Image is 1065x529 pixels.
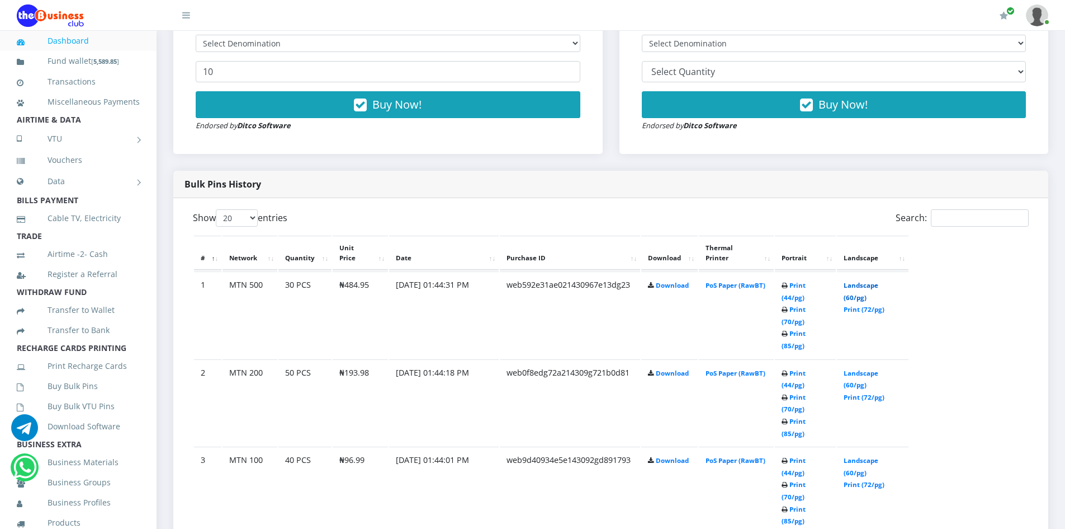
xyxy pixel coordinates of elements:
[17,167,140,195] a: Data
[278,271,332,358] td: 30 PCS
[17,490,140,516] a: Business Profiles
[17,470,140,495] a: Business Groups
[17,69,140,95] a: Transactions
[17,414,140,439] a: Download Software
[196,61,580,82] input: Enter Quantity
[775,236,836,270] th: Portrait: activate to sort column ascending
[782,329,806,350] a: Print (85/pg)
[389,236,499,270] th: Date: activate to sort column ascending
[333,271,388,358] td: ₦484.95
[782,480,806,501] a: Print (70/pg)
[17,28,140,54] a: Dashboard
[706,281,765,289] a: PoS Paper (RawBT)
[278,359,332,446] td: 50 PCS
[844,305,884,313] a: Print (72/pg)
[656,369,689,377] a: Download
[782,456,806,477] a: Print (44/pg)
[1006,7,1015,15] span: Renew/Upgrade Subscription
[844,456,878,477] a: Landscape (60/pg)
[642,91,1026,118] button: Buy Now!
[699,236,774,270] th: Thermal Printer: activate to sort column ascending
[196,120,291,130] small: Endorsed by
[216,209,258,227] select: Showentries
[837,236,908,270] th: Landscape: activate to sort column ascending
[782,305,806,326] a: Print (70/pg)
[844,480,884,489] a: Print (72/pg)
[782,393,806,414] a: Print (70/pg)
[17,373,140,399] a: Buy Bulk Pins
[782,417,806,438] a: Print (85/pg)
[389,271,499,358] td: [DATE] 01:44:31 PM
[93,57,117,65] b: 5,589.85
[223,359,277,446] td: MTN 200
[17,125,140,153] a: VTU
[17,297,140,323] a: Transfer to Wallet
[389,359,499,446] td: [DATE] 01:44:18 PM
[13,462,36,481] a: Chat for support
[196,91,580,118] button: Buy Now!
[372,97,422,112] span: Buy Now!
[237,120,291,130] strong: Ditco Software
[17,4,84,27] img: Logo
[184,178,261,190] strong: Bulk Pins History
[17,147,140,173] a: Vouchers
[500,359,640,446] td: web0f8edg72a214309g721b0d81
[194,236,221,270] th: #: activate to sort column descending
[333,359,388,446] td: ₦193.98
[641,236,698,270] th: Download: activate to sort column ascending
[17,205,140,231] a: Cable TV, Electricity
[844,369,878,390] a: Landscape (60/pg)
[1000,11,1008,20] i: Renew/Upgrade Subscription
[17,394,140,419] a: Buy Bulk VTU Pins
[278,236,332,270] th: Quantity: activate to sort column ascending
[223,271,277,358] td: MTN 500
[818,97,868,112] span: Buy Now!
[223,236,277,270] th: Network: activate to sort column ascending
[500,271,640,358] td: web592e31ae021430967e13dg23
[656,281,689,289] a: Download
[500,236,640,270] th: Purchase ID: activate to sort column ascending
[706,456,765,465] a: PoS Paper (RawBT)
[896,209,1029,227] label: Search:
[782,505,806,526] a: Print (85/pg)
[706,369,765,377] a: PoS Paper (RawBT)
[17,317,140,343] a: Transfer to Bank
[844,281,878,302] a: Landscape (60/pg)
[17,89,140,115] a: Miscellaneous Payments
[844,393,884,401] a: Print (72/pg)
[683,120,737,130] strong: Ditco Software
[17,261,140,287] a: Register a Referral
[656,456,689,465] a: Download
[17,48,140,74] a: Fund wallet[5,589.85]
[782,281,806,302] a: Print (44/pg)
[17,450,140,475] a: Business Materials
[642,120,737,130] small: Endorsed by
[782,369,806,390] a: Print (44/pg)
[11,423,38,441] a: Chat for support
[931,209,1029,227] input: Search:
[194,359,221,446] td: 2
[333,236,388,270] th: Unit Price: activate to sort column ascending
[17,353,140,379] a: Print Recharge Cards
[193,209,287,227] label: Show entries
[91,57,119,65] small: [ ]
[1026,4,1048,26] img: User
[194,271,221,358] td: 1
[17,241,140,267] a: Airtime -2- Cash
